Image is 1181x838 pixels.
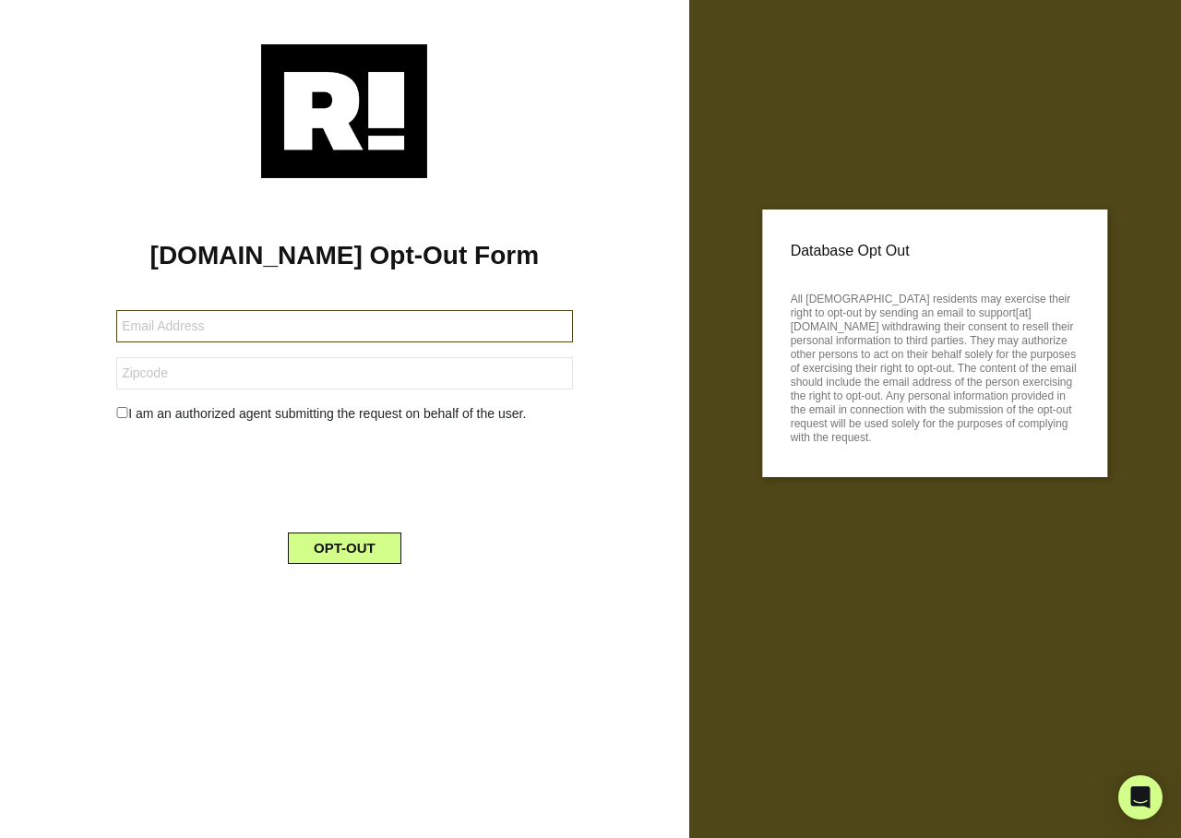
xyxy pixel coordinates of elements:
input: Zipcode [116,357,572,389]
h1: [DOMAIN_NAME] Opt-Out Form [28,240,662,271]
iframe: reCAPTCHA [204,438,484,510]
button: OPT-OUT [288,533,401,564]
div: I am an authorized agent submitting the request on behalf of the user. [102,404,586,424]
input: Email Address [116,310,572,342]
img: Retention.com [261,44,427,178]
p: All [DEMOGRAPHIC_DATA] residents may exercise their right to opt-out by sending an email to suppo... [791,287,1080,445]
p: Database Opt Out [791,237,1080,265]
div: Open Intercom Messenger [1118,775,1163,820]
